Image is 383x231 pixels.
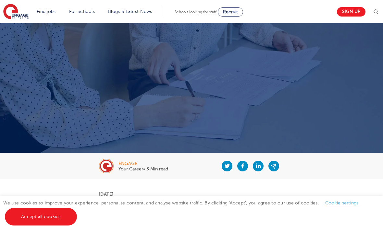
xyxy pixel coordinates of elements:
[5,208,77,225] a: Accept all cookies
[3,4,29,20] img: Engage Education
[118,161,168,166] div: engage
[337,7,365,17] a: Sign up
[175,10,216,14] span: Schools looking for staff
[37,9,56,14] a: Find jobs
[223,9,238,14] span: Recruit
[99,192,284,196] p: [DATE]
[218,7,243,17] a: Recruit
[325,201,359,205] a: Cookie settings
[118,167,168,171] p: Your Career• 3 Min read
[69,9,95,14] a: For Schools
[3,201,365,219] span: We use cookies to improve your experience, personalise content, and analyse website traffic. By c...
[108,9,152,14] a: Blogs & Latest News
